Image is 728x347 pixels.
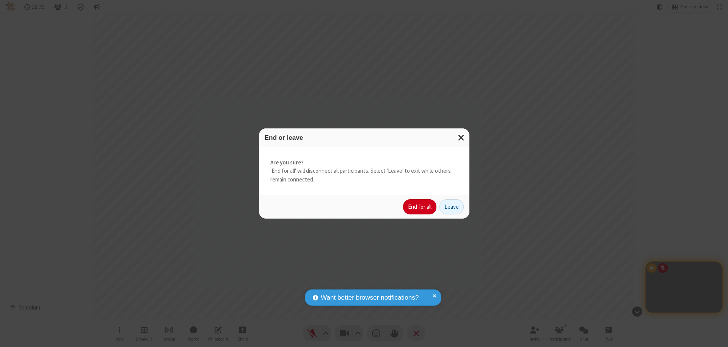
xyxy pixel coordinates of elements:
[265,134,464,141] h3: End or leave
[439,199,464,214] button: Leave
[321,293,419,303] span: Want better browser notifications?
[270,158,458,167] strong: Are you sure?
[403,199,436,214] button: End for all
[453,128,469,147] button: Close modal
[259,147,469,195] div: 'End for all' will disconnect all participants. Select 'Leave' to exit while others remain connec...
